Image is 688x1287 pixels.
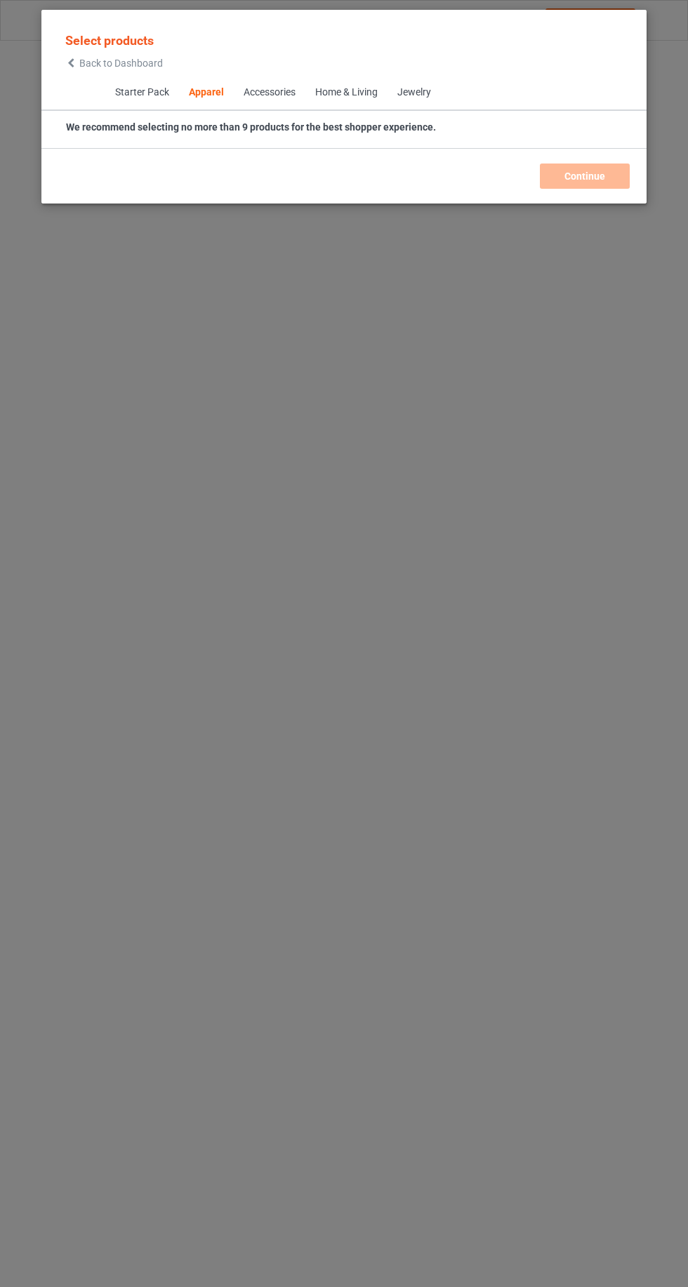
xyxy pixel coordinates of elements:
[397,86,430,100] div: Jewelry
[188,86,223,100] div: Apparel
[105,76,178,109] span: Starter Pack
[79,58,163,69] span: Back to Dashboard
[65,33,154,48] span: Select products
[66,121,436,133] strong: We recommend selecting no more than 9 products for the best shopper experience.
[243,86,295,100] div: Accessories
[315,86,377,100] div: Home & Living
